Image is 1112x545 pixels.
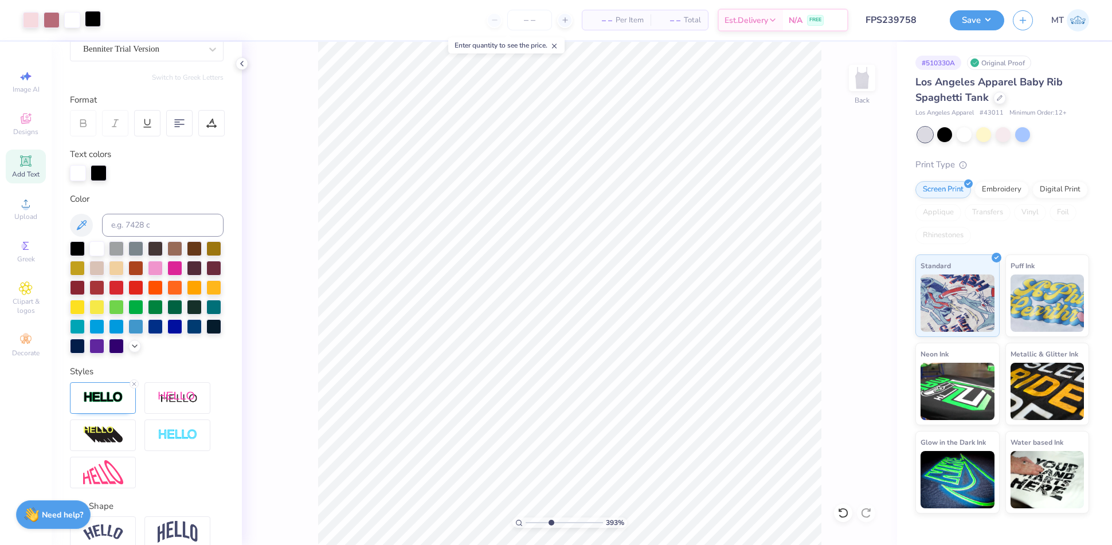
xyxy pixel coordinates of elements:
[921,260,951,272] span: Standard
[1011,260,1035,272] span: Puff Ink
[83,391,123,404] img: Stroke
[13,127,38,136] span: Designs
[448,37,565,53] div: Enter quantity to see the price.
[725,14,768,26] span: Est. Delivery
[857,9,941,32] input: Untitled Design
[70,193,224,206] div: Color
[17,254,35,264] span: Greek
[921,436,986,448] span: Glow in the Dark Ink
[83,524,123,540] img: Arc
[1032,181,1088,198] div: Digital Print
[921,348,949,360] span: Neon Ink
[915,204,961,221] div: Applique
[789,14,802,26] span: N/A
[1050,204,1076,221] div: Foil
[1011,436,1063,448] span: Water based Ink
[158,391,198,405] img: Shadow
[950,10,1004,30] button: Save
[12,348,40,358] span: Decorate
[1011,275,1084,332] img: Puff Ink
[152,73,224,82] button: Switch to Greek Letters
[915,75,1063,104] span: Los Angeles Apparel Baby Rib Spaghetti Tank
[1011,363,1084,420] img: Metallic & Glitter Ink
[13,85,40,94] span: Image AI
[915,56,961,70] div: # 510330A
[507,10,552,30] input: – –
[606,517,624,528] span: 393 %
[12,170,40,179] span: Add Text
[70,93,225,107] div: Format
[1014,204,1046,221] div: Vinyl
[1011,348,1078,360] span: Metallic & Glitter Ink
[14,212,37,221] span: Upload
[616,14,644,26] span: Per Item
[42,509,83,520] strong: Need help?
[70,148,111,161] label: Text colors
[851,66,874,89] img: Back
[921,451,994,508] img: Glow in the Dark Ink
[102,214,224,237] input: e.g. 7428 c
[855,95,870,105] div: Back
[915,181,971,198] div: Screen Print
[70,365,224,378] div: Styles
[589,14,612,26] span: – –
[1009,108,1067,118] span: Minimum Order: 12 +
[809,16,821,24] span: FREE
[158,521,198,543] img: Arch
[1051,14,1064,27] span: MT
[6,297,46,315] span: Clipart & logos
[915,227,971,244] div: Rhinestones
[1051,9,1089,32] a: MT
[657,14,680,26] span: – –
[921,275,994,332] img: Standard
[83,426,123,444] img: 3d Illusion
[684,14,701,26] span: Total
[70,500,224,513] div: Text Shape
[158,429,198,442] img: Negative Space
[921,363,994,420] img: Neon Ink
[83,460,123,485] img: Free Distort
[965,204,1011,221] div: Transfers
[915,108,974,118] span: Los Angeles Apparel
[915,158,1089,171] div: Print Type
[1011,451,1084,508] img: Water based Ink
[1067,9,1089,32] img: Michelle Tapire
[974,181,1029,198] div: Embroidery
[980,108,1004,118] span: # 43011
[967,56,1031,70] div: Original Proof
